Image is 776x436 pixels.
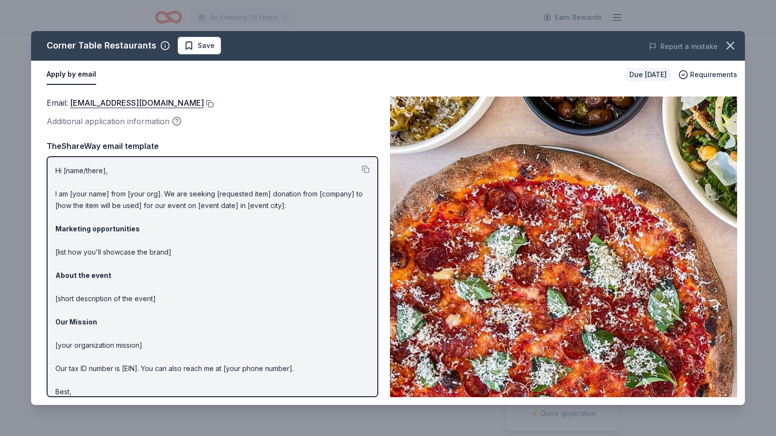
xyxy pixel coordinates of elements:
div: Additional application information [47,115,378,128]
button: Save [178,37,221,54]
strong: Marketing opportunities [55,225,140,233]
strong: About the event [55,271,111,279]
div: TheShareWay email template [47,140,378,152]
div: Due [DATE] [625,68,671,81]
button: Requirements [678,69,737,81]
img: Image for Corner Table Restaurants [390,97,737,397]
button: Report a mistake [649,41,718,52]
a: [EMAIL_ADDRESS][DOMAIN_NAME] [70,97,204,109]
p: Hi [name/there], I am [your name] from [your org]. We are seeking [requested item] donation from ... [55,165,370,409]
div: Corner Table Restaurants [47,38,156,53]
span: Requirements [690,69,737,81]
span: Save [198,40,215,51]
button: Apply by email [47,65,96,85]
strong: Our Mission [55,318,97,326]
span: Email : [47,98,204,108]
